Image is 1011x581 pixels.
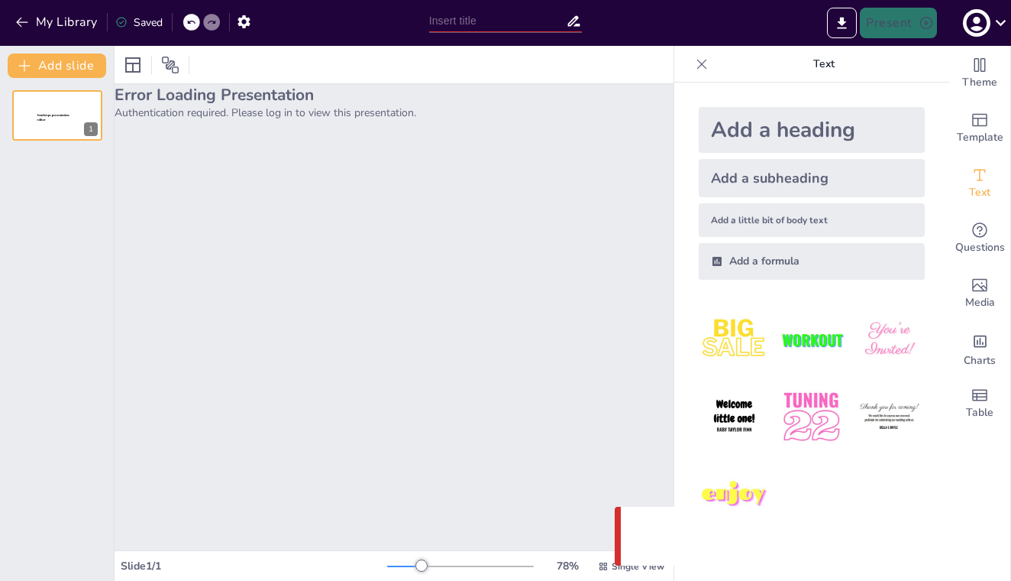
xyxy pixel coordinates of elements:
[949,321,1010,376] div: Add charts and graphs
[949,266,1010,321] div: Add images, graphics, shapes or video
[161,56,179,74] span: Position
[776,304,847,375] img: 2.jpeg
[854,304,925,375] img: 3.jpeg
[957,129,1003,146] span: Template
[949,46,1010,101] div: Change the overall theme
[949,211,1010,266] div: Get real-time input from your audience
[612,560,664,573] span: Single View
[969,184,990,201] span: Text
[11,10,104,34] button: My Library
[699,459,770,531] img: 7.jpeg
[84,122,98,136] div: 1
[699,381,770,453] img: 4.jpeg
[949,376,1010,431] div: Add a table
[699,107,925,153] div: Add a heading
[949,156,1010,211] div: Add text boxes
[699,304,770,375] img: 1.jpeg
[854,381,925,453] img: 6.jpeg
[827,8,857,38] button: Export to PowerPoint
[964,352,996,369] span: Charts
[549,559,586,573] div: 78 %
[699,203,925,237] div: Add a little bit of body text
[949,101,1010,156] div: Add ready made slides
[12,90,102,141] div: Sendsteps presentation editor1
[955,239,1005,256] span: Questions
[699,159,925,197] div: Add a subheading
[664,527,950,546] p: Your request was made with invalid credentials.
[8,54,106,78] button: Add slide
[776,381,847,453] img: 5.jpeg
[429,10,567,32] input: Insert title
[115,15,163,30] div: Saved
[115,105,673,120] p: Authentication required. Please log in to view this presentation.
[37,114,69,122] span: Sendsteps presentation editor
[121,53,145,77] div: Layout
[115,84,673,105] h2: Error Loading Presentation
[966,404,993,421] span: Table
[860,8,936,38] button: Present
[699,243,925,280] div: Add a formula
[965,294,995,311] span: Media
[714,46,934,83] p: Text
[962,74,997,91] span: Theme
[121,559,387,573] div: Slide 1 / 1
